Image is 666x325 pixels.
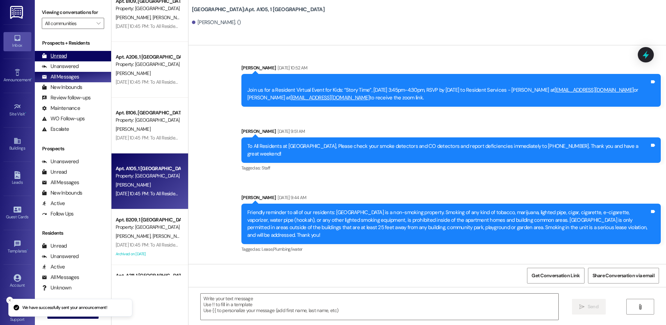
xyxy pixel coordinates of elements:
div: Active [42,200,65,207]
i:  [96,21,100,26]
span: • [31,76,32,81]
span: • [25,111,26,115]
span: Lease , [262,246,273,252]
div: Unknown [42,284,71,292]
span: [PERSON_NAME] [116,14,153,21]
div: Property: [GEOGRAPHIC_DATA] [116,5,180,12]
div: Residents [35,229,111,237]
div: Follow Ups [42,210,74,218]
div: [DATE] 10:52 AM [276,64,307,71]
span: [PERSON_NAME] [116,233,153,239]
a: Leads [3,169,31,188]
div: All Messages [42,179,79,186]
span: • [27,248,28,252]
a: Templates • [3,238,31,257]
p: We have successfully sent your announcement! [22,305,107,311]
img: ResiDesk Logo [10,6,24,19]
div: Tagged as: [241,163,661,173]
a: Site Visit • [3,101,31,120]
div: Apt. B209, 1 [GEOGRAPHIC_DATA] [116,216,180,224]
div: Escalate [42,126,69,133]
div: New Inbounds [42,84,82,91]
div: All Messages [42,274,79,281]
div: [DATE] 9:44 AM [276,194,306,201]
div: Active [42,263,65,271]
div: Property: [GEOGRAPHIC_DATA] [116,61,180,68]
span: Staff [262,165,270,171]
div: Unread [42,168,67,176]
div: Unanswered [42,63,79,70]
div: To All Residents at [GEOGRAPHIC_DATA], Please check your smoke detectors and CO detectors and rep... [247,143,650,158]
input: All communities [45,18,93,29]
div: Prospects + Residents [35,39,111,47]
span: Get Conversation Link [532,272,580,279]
div: Unanswered [42,158,79,165]
div: Friendly reminder to all of our residents: [GEOGRAPHIC_DATA] is a non-smoking property. Smoking o... [247,209,650,239]
div: Apt. A105, 1 [GEOGRAPHIC_DATA] [116,165,180,172]
a: Guest Cards [3,204,31,222]
div: Apt. A211, 1 [GEOGRAPHIC_DATA] [116,272,180,279]
div: Property: [GEOGRAPHIC_DATA] [116,172,180,180]
span: Send [588,303,598,310]
button: Share Conversation via email [588,268,659,284]
div: Apt. A206, 1 [GEOGRAPHIC_DATA] [116,53,180,61]
a: Inbox [3,32,31,51]
div: [PERSON_NAME] [241,128,661,137]
i:  [637,304,643,310]
b: [GEOGRAPHIC_DATA]: Apt. A105, 1 [GEOGRAPHIC_DATA] [192,6,325,13]
span: [PERSON_NAME] [152,233,187,239]
div: Apt. B106, [GEOGRAPHIC_DATA] [116,109,180,116]
span: Share Conversation via email [593,272,655,279]
div: WO Follow-ups [42,115,85,122]
button: Send [572,299,606,315]
i:  [579,304,584,310]
span: [PERSON_NAME] [116,70,150,76]
button: Close toast [6,297,13,304]
div: Maintenance [42,105,80,112]
div: [PERSON_NAME]. () [192,19,241,26]
a: [EMAIL_ADDRESS][DOMAIN_NAME] [555,86,634,93]
span: [PERSON_NAME] [152,14,187,21]
a: Account [3,272,31,291]
div: New Inbounds [42,189,82,197]
label: Viewing conversations for [42,7,104,18]
div: Review follow-ups [42,94,91,101]
a: [EMAIL_ADDRESS][DOMAIN_NAME] [291,94,370,101]
div: [PERSON_NAME] [241,64,661,74]
div: Join us for a Resident Virtual Event for Kids: “Story Time”, [DATE] 3:45pm-4:30pm, RSVP by [DATE]... [247,79,650,101]
div: Archived on [DATE] [115,250,181,258]
div: Property: [GEOGRAPHIC_DATA] [116,224,180,231]
span: [PERSON_NAME] [116,182,150,188]
div: Tagged as: [241,244,661,254]
div: [PERSON_NAME] [241,194,661,204]
div: Prospects [35,145,111,152]
span: Plumbing/water [273,246,303,252]
div: All Messages [42,73,79,81]
div: [DATE] 9:51 AM [276,128,305,135]
div: Unread [42,52,67,60]
a: Support [3,306,31,325]
a: Buildings [3,135,31,154]
div: Unanswered [42,253,79,260]
div: Unread [42,242,67,250]
div: Property: [GEOGRAPHIC_DATA] [116,116,180,124]
span: [PERSON_NAME] [116,126,150,132]
button: Get Conversation Link [527,268,584,284]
